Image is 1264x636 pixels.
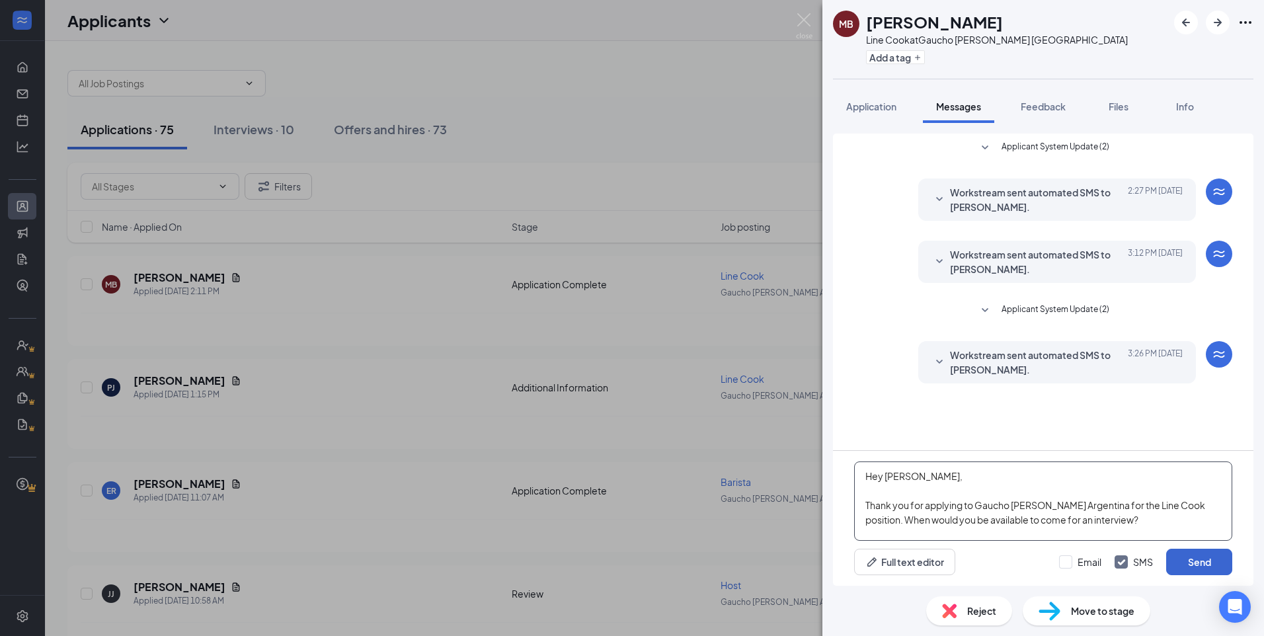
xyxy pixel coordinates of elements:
[1219,591,1251,623] div: Open Intercom Messenger
[977,303,1109,319] button: SmallChevronDownApplicant System Update (2)
[936,100,981,112] span: Messages
[1174,11,1198,34] button: ArrowLeftNew
[950,185,1123,214] span: Workstream sent automated SMS to [PERSON_NAME].
[967,604,996,618] span: Reject
[865,555,879,569] svg: Pen
[866,11,1003,33] h1: [PERSON_NAME]
[950,247,1123,276] span: Workstream sent automated SMS to [PERSON_NAME].
[854,549,955,575] button: Full text editorPen
[1176,100,1194,112] span: Info
[931,354,947,370] svg: SmallChevronDown
[977,303,993,319] svg: SmallChevronDown
[950,348,1123,377] span: Workstream sent automated SMS to [PERSON_NAME].
[1071,604,1134,618] span: Move to stage
[977,140,993,156] svg: SmallChevronDown
[914,54,922,61] svg: Plus
[1211,346,1227,362] svg: WorkstreamLogo
[1166,549,1232,575] button: Send
[839,17,853,30] div: MB
[1128,247,1183,276] span: [DATE] 3:12 PM
[846,100,896,112] span: Application
[1210,15,1226,30] svg: ArrowRight
[1238,15,1253,30] svg: Ellipses
[1178,15,1194,30] svg: ArrowLeftNew
[866,50,925,64] button: PlusAdd a tag
[854,461,1232,541] textarea: Hey [PERSON_NAME], Thank you for applying to Gaucho [PERSON_NAME] Argentina for the Line Cook pos...
[1002,303,1109,319] span: Applicant System Update (2)
[1211,184,1227,200] svg: WorkstreamLogo
[931,192,947,208] svg: SmallChevronDown
[977,140,1109,156] button: SmallChevronDownApplicant System Update (2)
[931,254,947,270] svg: SmallChevronDown
[1002,140,1109,156] span: Applicant System Update (2)
[866,33,1128,46] div: Line Cook at Gaucho [PERSON_NAME] [GEOGRAPHIC_DATA]
[1206,11,1230,34] button: ArrowRight
[1211,246,1227,262] svg: WorkstreamLogo
[1021,100,1066,112] span: Feedback
[1128,348,1183,377] span: [DATE] 3:26 PM
[1128,185,1183,214] span: [DATE] 2:27 PM
[1109,100,1128,112] span: Files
